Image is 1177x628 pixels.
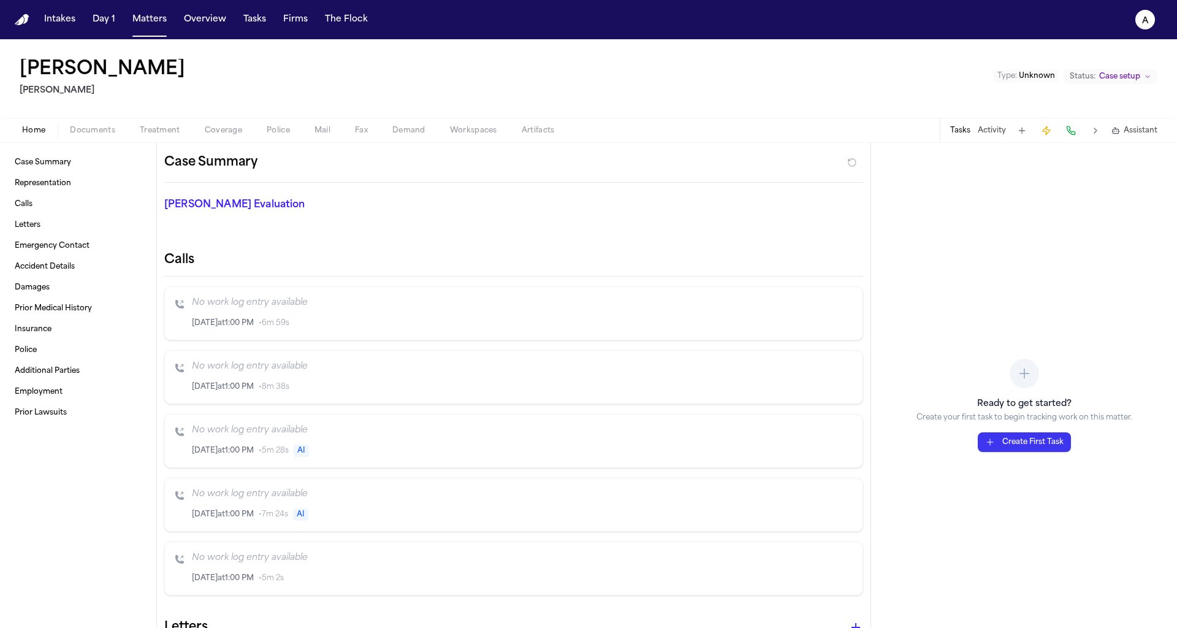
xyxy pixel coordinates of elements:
[355,126,368,136] span: Fax
[10,299,147,318] a: Prior Medical History
[10,236,147,256] a: Emergency Contact
[164,197,387,212] p: [PERSON_NAME] Evaluation
[70,126,115,136] span: Documents
[259,573,284,583] span: • 5m 2s
[10,194,147,214] a: Calls
[22,126,45,136] span: Home
[10,257,147,277] a: Accident Details
[192,297,853,309] p: No work log entry available
[192,446,254,456] span: [DATE] at 1:00 PM
[140,126,180,136] span: Treatment
[259,382,289,392] span: • 8m 38s
[267,126,290,136] span: Police
[314,126,330,136] span: Mail
[10,153,147,172] a: Case Summary
[15,14,29,26] a: Home
[10,215,147,235] a: Letters
[294,445,309,457] span: AI
[1013,122,1030,139] button: Add Task
[950,126,970,136] button: Tasks
[192,382,254,392] span: [DATE] at 1:00 PM
[39,9,80,31] button: Intakes
[10,403,147,423] a: Prior Lawsuits
[238,9,271,31] button: Tasks
[20,83,190,98] h2: [PERSON_NAME]
[293,508,308,521] span: AI
[450,126,497,136] span: Workspaces
[10,361,147,381] a: Additional Parties
[192,552,853,564] p: No work log entry available
[192,424,853,437] p: No work log entry available
[1064,69,1157,84] button: Change status from Case setup
[1124,126,1157,136] span: Assistant
[994,70,1059,82] button: Edit Type: Unknown
[259,318,289,328] span: • 6m 59s
[10,278,147,297] a: Damages
[88,9,120,31] button: Day 1
[1038,122,1055,139] button: Create Immediate Task
[164,153,257,172] h2: Case Summary
[20,59,185,81] h1: [PERSON_NAME]
[522,126,555,136] span: Artifacts
[192,361,853,373] p: No work log entry available
[916,413,1132,423] p: Create your first task to begin tracking work on this matter.
[20,59,185,81] button: Edit matter name
[978,126,1006,136] button: Activity
[192,573,254,583] span: [DATE] at 1:00 PM
[192,318,254,328] span: [DATE] at 1:00 PM
[259,446,289,456] span: • 5m 28s
[10,174,147,193] a: Representation
[15,14,29,26] img: Finch Logo
[392,126,425,136] span: Demand
[128,9,172,31] button: Matters
[916,398,1132,410] h3: Ready to get started?
[278,9,313,31] button: Firms
[1070,72,1095,82] span: Status:
[192,488,853,500] p: No work log entry available
[10,340,147,360] a: Police
[1111,126,1157,136] button: Assistant
[179,9,231,31] button: Overview
[1019,72,1055,80] span: Unknown
[1062,122,1080,139] button: Make a Call
[259,510,288,519] span: • 7m 24s
[997,72,1017,80] span: Type :
[1099,72,1140,82] span: Case setup
[164,251,863,269] h2: Calls
[978,432,1071,452] button: Create First Task
[192,510,254,519] span: [DATE] at 1:00 PM
[10,320,147,339] a: Insurance
[205,126,242,136] span: Coverage
[320,9,373,31] button: The Flock
[10,382,147,402] a: Employment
